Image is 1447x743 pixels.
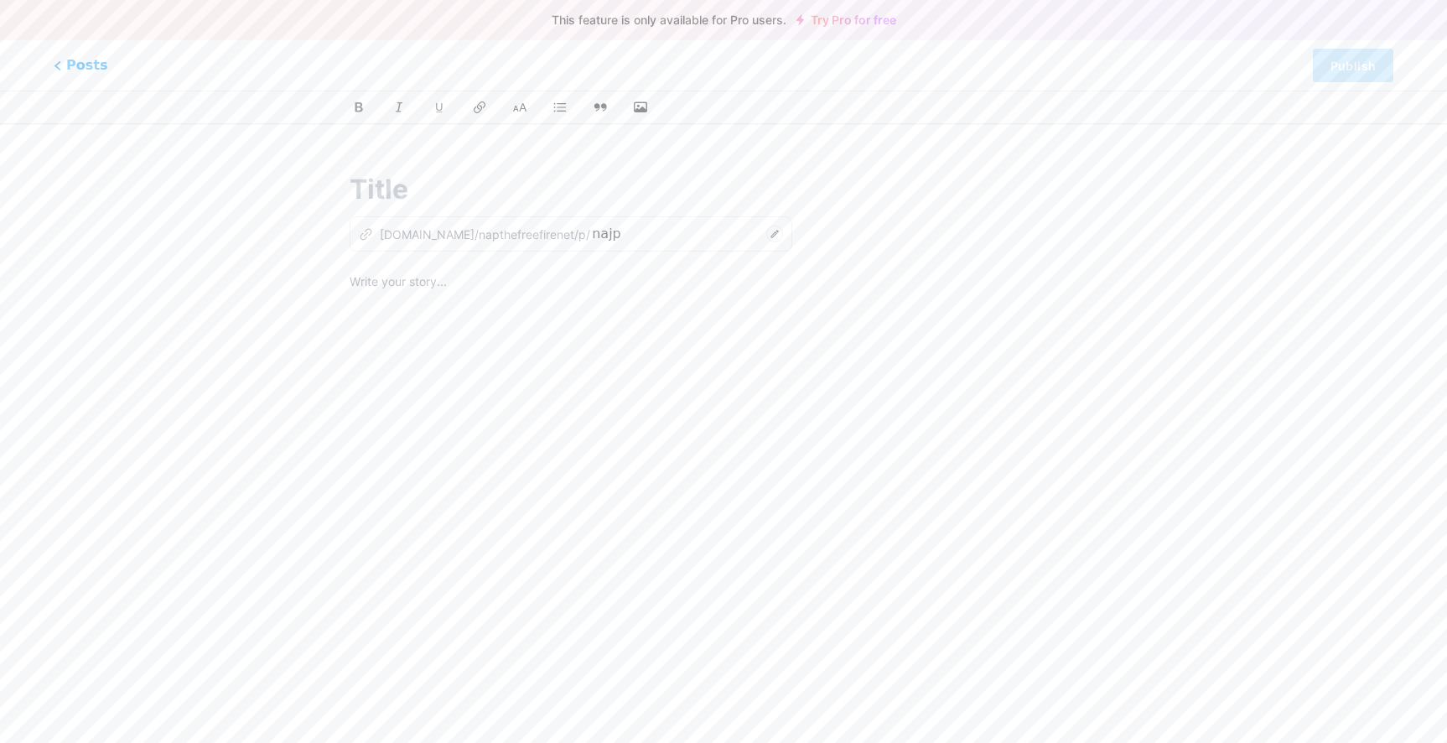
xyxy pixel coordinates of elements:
[350,169,1097,210] input: Title
[54,55,107,75] span: Posts
[1313,49,1393,82] button: Publish
[1330,59,1376,73] span: Publish
[796,13,896,27] a: Try Pro for free
[552,8,786,32] span: This feature is only available for Pro users.
[359,226,590,243] div: [DOMAIN_NAME]/napthefreefirenet/p/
